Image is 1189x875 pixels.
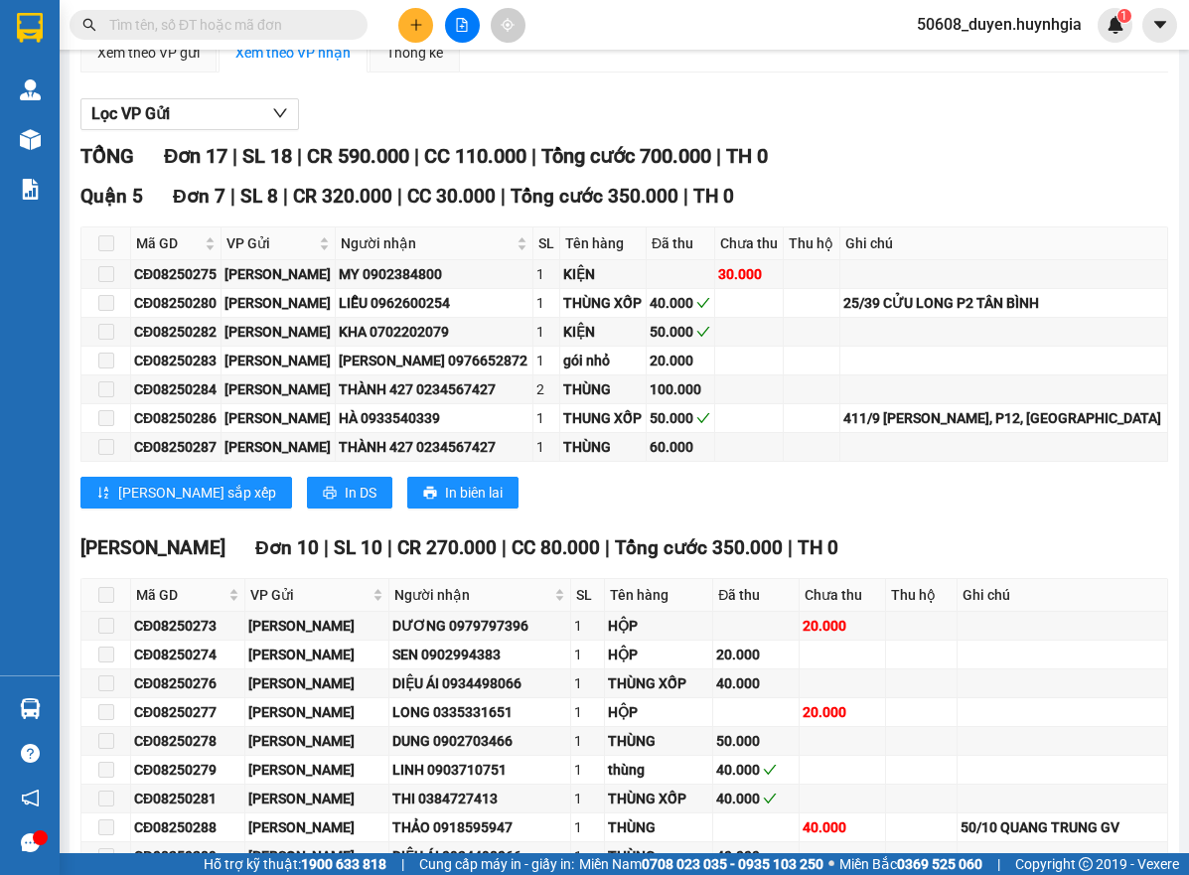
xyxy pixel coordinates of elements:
div: CĐ08250288 [134,816,241,838]
div: DIỆU ÁI 0934498066 [392,672,567,694]
span: SL 10 [334,536,382,559]
span: CR 590.000 [307,144,409,168]
button: printerIn biên lai [407,477,519,509]
th: Ghi chú [840,227,1168,260]
div: Xem theo VP gửi [97,42,200,64]
span: question-circle [21,744,40,763]
div: THUNG XỐP [563,407,643,429]
td: Cam Đức [222,347,336,375]
img: warehouse-icon [20,698,41,719]
td: Cam Đức [222,433,336,462]
span: | [531,144,536,168]
strong: 0369 525 060 [897,856,982,872]
div: THÀNH 427 0234567427 [339,436,529,458]
div: [PERSON_NAME] [248,730,385,752]
th: Thu hộ [784,227,840,260]
span: TH 0 [726,144,768,168]
td: CĐ08250275 [131,260,222,289]
span: | [297,144,302,168]
span: In DS [345,482,376,504]
div: CĐ08250273 [134,615,241,637]
span: Lọc VP Gửi [91,101,170,126]
div: [PERSON_NAME] [224,407,332,429]
span: Tổng cước 700.000 [541,144,711,168]
div: CĐ08250274 [134,644,241,665]
div: HỘP [608,615,709,637]
th: Tên hàng [560,227,647,260]
div: Xem theo VP nhận [235,42,351,64]
td: Cam Đức [222,318,336,347]
span: check [696,325,710,339]
div: [PERSON_NAME] 0976652872 [339,350,529,371]
div: 1 [574,615,601,637]
span: | [387,536,392,559]
div: gói nhỏ [563,350,643,371]
span: Hỗ trợ kỹ thuật: [204,853,386,875]
div: KIỆN [563,321,643,343]
div: 1 [536,407,556,429]
div: [PERSON_NAME] [248,644,385,665]
button: aim [491,8,525,43]
span: search [82,18,96,32]
span: Quận 5 [80,185,143,208]
td: Cam Đức [245,612,389,641]
span: file-add [455,18,469,32]
button: sort-ascending[PERSON_NAME] sắp xếp [80,477,292,509]
span: down [272,105,288,121]
div: HÀ 0933540339 [339,407,529,429]
td: CĐ08250278 [131,727,245,756]
strong: 0708 023 035 - 0935 103 250 [642,856,823,872]
span: 50608_duyen.huynhgia [901,12,1098,37]
div: 1 [536,436,556,458]
span: | [683,185,688,208]
span: ⚪️ [828,860,834,868]
td: Cam Đức [245,813,389,842]
div: 40.000 [803,816,883,838]
td: CĐ08250288 [131,813,245,842]
span: | [716,144,721,168]
div: SEN 0902994383 [392,644,567,665]
div: 1 [574,788,601,809]
th: Ghi chú [958,579,1168,612]
div: 40.000 [716,845,795,867]
div: 40.000 [716,788,795,809]
span: TH 0 [798,536,838,559]
span: printer [323,486,337,502]
div: 20.000 [650,350,711,371]
td: Cam Đức [245,756,389,785]
span: check [763,763,777,777]
span: sort-ascending [96,486,110,502]
td: CĐ08250279 [131,756,245,785]
td: CĐ08250276 [131,669,245,698]
span: TH 0 [693,185,734,208]
div: 100.000 [650,378,711,400]
div: 50/10 QUANG TRUNG GV [961,816,1164,838]
div: CĐ08250276 [134,672,241,694]
span: Miền Nam [579,853,823,875]
div: 1 [574,845,601,867]
div: [PERSON_NAME] [248,816,385,838]
div: LONG 0335331651 [392,701,567,723]
span: notification [21,789,40,807]
button: caret-down [1142,8,1177,43]
td: Cam Đức [222,289,336,318]
div: DUNG 0902703466 [392,730,567,752]
span: check [763,792,777,805]
span: TỔNG [80,144,134,168]
td: Cam Đức [245,842,389,871]
th: Đã thu [713,579,799,612]
td: Cam Đức [222,260,336,289]
input: Tìm tên, số ĐT hoặc mã đơn [109,14,344,36]
span: | [997,853,1000,875]
span: printer [423,486,437,502]
div: THÀNH 427 0234567427 [339,378,529,400]
td: CĐ08250282 [131,318,222,347]
div: 1 [574,816,601,838]
div: THÙNG [608,816,709,838]
div: CĐ08250284 [134,378,218,400]
button: plus [398,8,433,43]
div: CĐ08250282 [134,321,218,343]
div: CĐ08250281 [134,788,241,809]
span: CC 80.000 [512,536,600,559]
span: message [21,833,40,852]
